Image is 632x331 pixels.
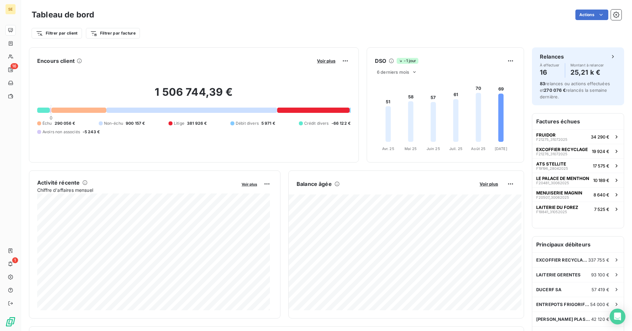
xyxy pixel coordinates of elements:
[83,129,100,135] span: -5 243 €
[55,120,75,126] span: 290 056 €
[240,181,259,187] button: Voir plus
[5,317,16,327] img: Logo LeanPay
[471,146,486,151] tspan: Août 25
[532,202,624,216] button: LAITERIE DU FOREZF19841_310520257 525 €
[536,161,566,166] span: ATS STELLITE
[317,58,335,64] span: Voir plus
[536,132,556,138] span: FRUIDOR
[592,149,609,154] span: 19 924 €
[532,129,624,144] button: FRUIDORF21275_3107202534 290 €
[532,144,624,158] button: EXCOFFIER RECYCLAGEF21276_3107202519 924 €
[570,63,604,67] span: Montant à relancer
[449,146,462,151] tspan: Juil. 25
[32,9,94,21] h3: Tableau de bord
[540,53,564,61] h6: Relances
[575,10,608,20] button: Actions
[50,115,52,120] span: 0
[315,58,337,64] button: Voir plus
[536,181,569,185] span: F20481_30062025
[86,28,140,38] button: Filtrer par facture
[591,317,609,322] span: 42 120 €
[540,81,545,86] span: 83
[610,309,625,324] div: Open Intercom Messenger
[532,187,624,202] button: MENUISERIE MAGNINF20507_300620258 640 €
[377,69,409,75] span: 6 derniers mois
[532,237,624,252] h6: Principaux débiteurs
[480,181,498,187] span: Voir plus
[397,58,418,64] span: -1 jour
[187,120,207,126] span: 381 926 €
[261,120,275,126] span: 5 971 €
[536,166,568,170] span: F19196_28042025
[536,317,591,322] span: [PERSON_NAME] PLASTIQUES INNOVATION SAS
[174,120,184,126] span: Litige
[37,179,80,187] h6: Activité récente
[331,120,351,126] span: -66 122 €
[11,63,18,69] span: 16
[532,114,624,129] h6: Factures échues
[104,120,123,126] span: Non-échu
[37,57,75,65] h6: Encours client
[536,138,567,141] span: F21275_31072025
[536,257,588,263] span: EXCOFFIER RECYCLAGE
[478,181,500,187] button: Voir plus
[594,207,609,212] span: 7 525 €
[536,287,562,292] span: DUCERF SA
[536,272,581,277] span: LAITERIE GERENTES
[536,147,588,152] span: EXCOFFIER RECYCLAGE
[536,190,582,195] span: MENUISERIE MAGNIN
[532,158,624,173] button: ATS STELLITEF19196_2804202517 575 €
[593,163,609,168] span: 17 575 €
[536,195,569,199] span: F20507_30062025
[532,173,624,187] button: LE PALACE DE MENTHONF20481_3006202510 189 €
[591,272,609,277] span: 93 100 €
[536,176,589,181] span: LE PALACE DE MENTHON
[592,287,609,292] span: 57 419 €
[591,134,609,140] span: 34 290 €
[382,146,394,151] tspan: Avr. 25
[593,178,609,183] span: 10 189 €
[570,67,604,78] h4: 25,21 k €
[540,67,560,78] h4: 16
[536,302,590,307] span: ENTREPOTS FRIGORIFIQUES DU VELAY
[42,120,52,126] span: Échu
[304,120,329,126] span: Crédit divers
[12,257,18,263] span: 1
[375,57,386,65] h6: DSO
[590,302,609,307] span: 54 000 €
[536,205,578,210] span: LAITERIE DU FOREZ
[427,146,440,151] tspan: Juin 25
[588,257,609,263] span: 337 755 €
[242,182,257,187] span: Voir plus
[540,63,560,67] span: À effectuer
[37,86,351,105] h2: 1 506 744,39 €
[5,4,16,14] div: SE
[405,146,417,151] tspan: Mai 25
[236,120,259,126] span: Débit divers
[536,210,567,214] span: F19841_31052025
[544,88,566,93] span: 270 076 €
[32,28,82,38] button: Filtrer par client
[42,129,80,135] span: Avoirs non associés
[126,120,145,126] span: 900 157 €
[297,180,332,188] h6: Balance âgée
[37,187,237,193] span: Chiffre d'affaires mensuel
[540,81,610,99] span: relances ou actions effectuées et relancés la semaine dernière.
[495,146,507,151] tspan: [DATE]
[593,192,609,197] span: 8 640 €
[536,152,567,156] span: F21276_31072025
